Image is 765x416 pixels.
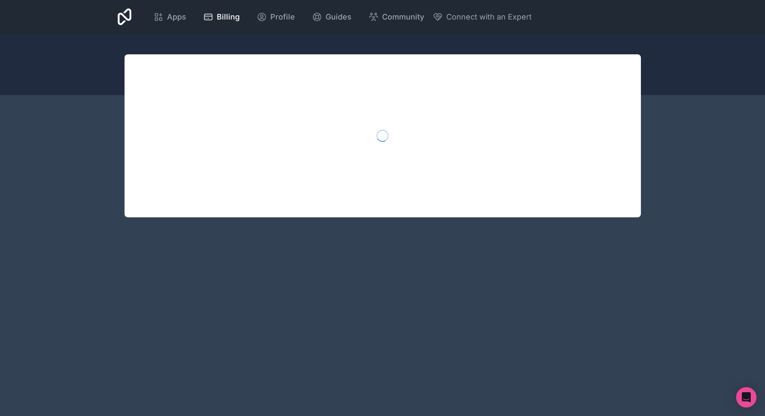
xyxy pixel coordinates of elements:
[270,11,295,23] span: Profile
[167,11,186,23] span: Apps
[217,11,240,23] span: Billing
[147,8,193,26] a: Apps
[433,11,532,23] button: Connect with an Expert
[736,387,756,408] div: Open Intercom Messenger
[382,11,424,23] span: Community
[326,11,351,23] span: Guides
[305,8,358,26] a: Guides
[362,8,431,26] a: Community
[250,8,302,26] a: Profile
[446,11,532,23] span: Connect with an Expert
[196,8,246,26] a: Billing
